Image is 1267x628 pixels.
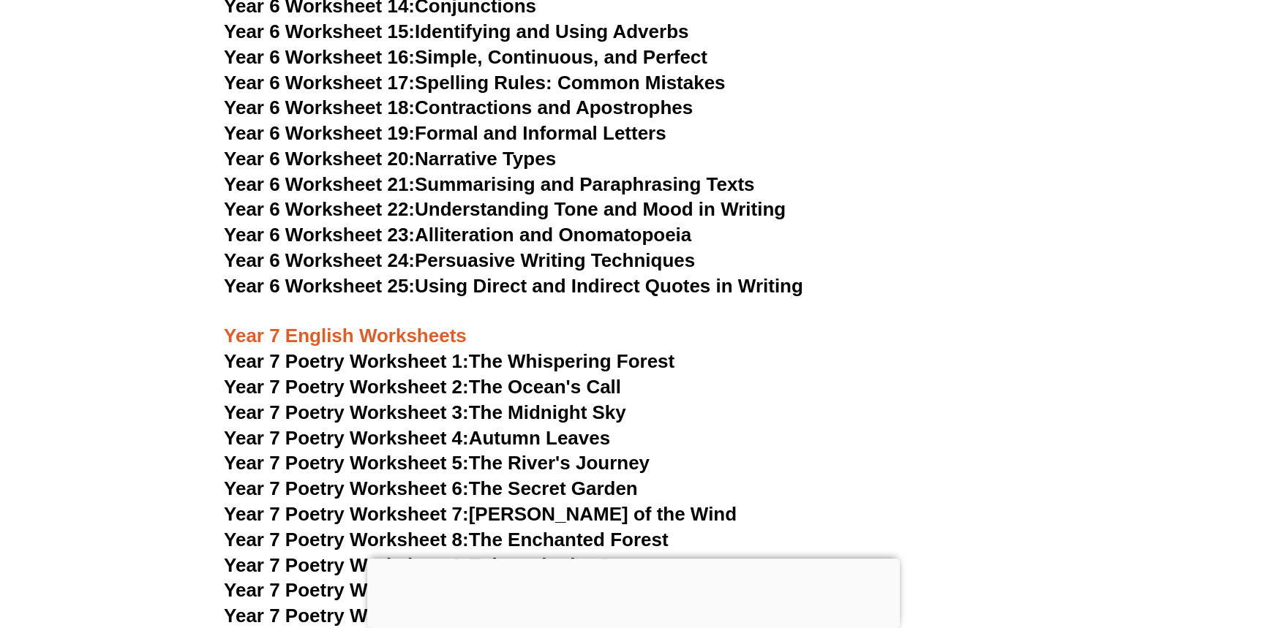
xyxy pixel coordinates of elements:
a: Year 7 Poetry Worksheet 5:The River's Journey [224,452,650,474]
a: Year 7 Poetry Worksheet 10:The Old Oak Tree [224,579,636,601]
span: Year 7 Poetry Worksheet 10: [224,579,479,601]
span: Year 6 Worksheet 17: [224,72,415,94]
a: Year 6 Worksheet 20:Narrative Types [224,148,556,170]
span: Year 6 Worksheet 15: [224,20,415,42]
span: Year 6 Worksheet 18: [224,97,415,118]
a: Year 6 Worksheet 25:Using Direct and Indirect Quotes in Writing [224,275,803,297]
span: Year 6 Worksheet 24: [224,249,415,271]
span: Year 7 Poetry Worksheet 6: [224,477,469,499]
a: Year 7 Poetry Worksheet 4:Autumn Leaves [224,427,610,449]
a: Year 7 Poetry Worksheet 2:The Ocean's Call [224,376,621,398]
a: Year 7 Poetry Worksheet 7:[PERSON_NAME] of the Wind [224,503,737,525]
a: Year 6 Worksheet 18:Contractions and Apostrophes [224,97,693,118]
a: Year 6 Worksheet 16:Simple, Continuous, and Perfect [224,46,707,68]
span: Year 6 Worksheet 23: [224,224,415,246]
a: Year 6 Worksheet 19:Formal and Informal Letters [224,122,666,144]
a: Year 6 Worksheet 21:Summarising and Paraphrasing Texts [224,173,754,195]
a: Year 7 Poetry Worksheet 8:The Enchanted Forest [224,529,668,551]
span: Year 7 Poetry Worksheet 8: [224,529,469,551]
a: Year 7 Poetry Worksheet 3:The Midnight Sky [224,401,626,423]
a: Year 7 Poetry Worksheet 11:The Moonlit Meadow [224,605,666,627]
a: Year 6 Worksheet 23:Alliteration and Onomatopoeia [224,224,691,246]
iframe: Chat Widget [1194,558,1267,628]
span: Year 7 Poetry Worksheet 1: [224,350,469,372]
span: Year 6 Worksheet 20: [224,148,415,170]
a: Year 7 Poetry Worksheet 6:The Secret Garden [224,477,638,499]
span: Year 7 Poetry Worksheet 11: [224,605,479,627]
span: Year 6 Worksheet 22: [224,198,415,220]
span: Year 7 Poetry Worksheet 3: [224,401,469,423]
a: Year 6 Worksheet 24:Persuasive Writing Techniques [224,249,695,271]
span: Year 6 Worksheet 19: [224,122,415,144]
a: Year 6 Worksheet 17:Spelling Rules: Common Mistakes [224,72,725,94]
span: Year 7 Poetry Worksheet 9: [224,554,469,576]
span: Year 7 Poetry Worksheet 5: [224,452,469,474]
span: Year 6 Worksheet 16: [224,46,415,68]
span: Year 7 Poetry Worksheet 4: [224,427,469,449]
a: Year 7 Poetry Worksheet 1:The Whispering Forest [224,350,674,372]
span: Year 6 Worksheet 21: [224,173,415,195]
span: Year 7 Poetry Worksheet 2: [224,376,469,398]
iframe: Advertisement [367,559,900,624]
span: Year 7 Poetry Worksheet 7: [224,503,469,525]
span: Year 6 Worksheet 25: [224,275,415,297]
a: Year 7 Poetry Worksheet 9:Echoes in the Canyon [224,554,667,576]
a: Year 6 Worksheet 15:Identifying and Using Adverbs [224,20,688,42]
h3: Year 7 English Worksheets [224,300,1043,349]
a: Year 6 Worksheet 22:Understanding Tone and Mood in Writing [224,198,786,220]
